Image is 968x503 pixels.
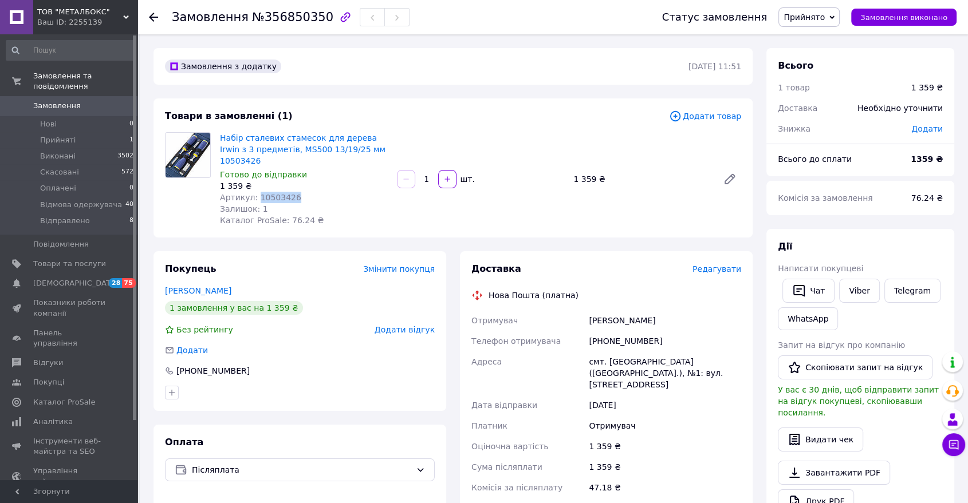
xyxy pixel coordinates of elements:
span: Отримувач [471,316,518,325]
a: Viber [839,279,879,303]
div: Отримувач [587,415,743,436]
div: 1 359 ₴ [569,171,714,187]
span: Замовлення та повідомлення [33,71,137,92]
img: Набір сталевих стамесок для дерева Irwin з 3 предметів, MS500 13/19/25 мм 10503426 [166,133,210,177]
span: Виконані [40,151,76,161]
span: Готово до відправки [220,170,307,179]
span: Адреса [471,357,502,366]
span: Додати [911,124,943,133]
div: 1 замовлення у вас на 1 359 ₴ [165,301,303,315]
div: смт. [GEOGRAPHIC_DATA] ([GEOGRAPHIC_DATA].), №1: вул. [STREET_ADDRESS] [587,351,743,395]
a: [PERSON_NAME] [165,286,231,295]
span: Запит на відгук про компанію [778,340,905,350]
span: Без рейтингу [176,325,233,334]
span: Додати [176,346,208,355]
span: Комісія за замовлення [778,193,873,203]
span: Прийняті [40,135,76,145]
span: 0 [129,183,133,193]
span: 3502 [117,151,133,161]
span: Додати товар [669,110,741,122]
div: 1 359 ₴ [587,436,743,457]
div: Необхідно уточнити [851,96,950,121]
button: Скопіювати запит на відгук [778,355,932,379]
div: Ваш ID: 2255139 [37,17,137,27]
span: Сума післяплати [471,462,542,472]
div: Замовлення з додатку [165,60,281,73]
span: Артикул: 10503426 [220,193,301,202]
a: Редагувати [718,168,741,191]
span: Редагувати [692,264,741,274]
span: 40 [125,200,133,210]
span: Платник [471,421,507,430]
div: Статус замовлення [662,11,768,23]
span: Дії [778,241,792,252]
div: [PHONE_NUMBER] [175,365,251,377]
div: [PERSON_NAME] [587,310,743,331]
span: У вас є 30 днів, щоб відправити запит на відгук покупцеві, скопіювавши посилання. [778,385,939,417]
div: [DATE] [587,395,743,415]
span: Покупці [33,377,64,387]
span: Показники роботи компанії [33,298,106,318]
span: Аналітика [33,417,73,427]
span: Оплата [165,437,203,447]
span: Товари в замовленні (1) [165,110,293,121]
time: [DATE] 11:51 [688,62,741,71]
div: Нова Пошта (платна) [486,290,581,301]
span: Всього до сплати [778,155,852,164]
span: Нові [40,119,57,129]
span: Замовлення [33,101,81,111]
a: Набір сталевих стамесок для дерева Irwin з 3 предметів, MS500 13/19/25 мм 10503426 [220,133,385,165]
span: Замовлення виконано [860,13,947,22]
button: Чат [782,279,835,303]
span: Післяплата [192,464,411,476]
span: Скасовані [40,167,79,177]
span: Каталог ProSale: 76.24 ₴ [220,216,324,225]
span: Відгуки [33,358,63,368]
span: 1 товар [778,83,810,92]
span: Всього [778,60,813,71]
span: 572 [121,167,133,177]
span: Товари та послуги [33,259,106,269]
span: Дата відправки [471,401,537,410]
span: Оціночна вартість [471,442,548,451]
div: 47.18 ₴ [587,477,743,498]
span: 1 [129,135,133,145]
span: Покупець [165,263,217,274]
span: Прийнято [784,13,825,22]
span: Телефон отримувача [471,336,561,346]
span: Інструменти веб-майстра та SEO [33,436,106,457]
span: 75 [122,278,135,288]
span: Доставка [778,104,817,113]
span: Панель управління [33,328,106,348]
span: 0 [129,119,133,129]
button: Чат з покупцем [942,433,965,456]
span: Замовлення [172,10,249,24]
span: Залишок: 1 [220,204,268,213]
div: шт. [458,173,476,185]
span: Комісія за післяплату [471,483,562,492]
span: Додати відгук [375,325,435,334]
span: [DEMOGRAPHIC_DATA] [33,278,118,288]
span: ТОВ "МЕТАЛБОКС" [37,7,123,17]
button: Замовлення виконано [851,9,957,26]
span: Відправлено [40,216,90,226]
button: Видати чек [778,427,863,451]
span: Доставка [471,263,521,274]
span: Знижка [778,124,810,133]
a: Завантажити PDF [778,461,890,485]
div: 1 359 ₴ [911,82,943,93]
span: Оплачені [40,183,76,193]
span: 76.24 ₴ [911,193,943,203]
span: 28 [109,278,122,288]
a: WhatsApp [778,307,838,330]
span: Каталог ProSale [33,397,95,407]
span: Управління сайтом [33,466,106,486]
span: Змінити покупця [363,264,435,274]
a: Telegram [884,279,941,303]
span: Відмова одержувача [40,200,122,210]
b: 1359 ₴ [911,155,943,164]
div: 1 359 ₴ [220,180,388,192]
span: Написати покупцеві [778,264,863,273]
span: №356850350 [252,10,333,24]
input: Пошук [6,40,135,61]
